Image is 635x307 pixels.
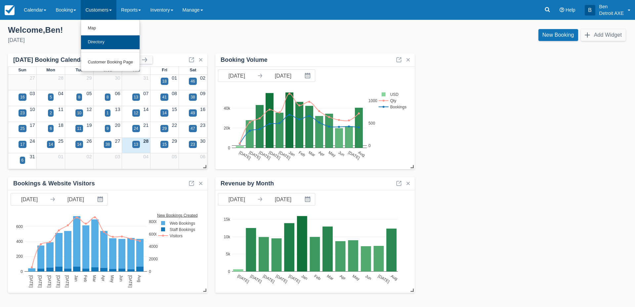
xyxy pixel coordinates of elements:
a: 03 [115,154,120,159]
div: 6 [21,157,24,163]
a: 30 [200,138,205,144]
a: 15 [172,107,177,112]
a: 28 [58,75,63,81]
span: Wed [103,67,112,72]
text: New Bookings Created [157,213,198,217]
a: 04 [143,154,148,159]
p: Detroit AXE [599,10,624,17]
a: 28 [143,138,148,144]
a: 11 [58,107,63,112]
div: Revenue by Month [221,180,274,187]
div: 14 [49,141,53,147]
span: Help [566,7,575,13]
a: 02 [200,75,205,81]
div: 24 [134,126,138,132]
a: 30 [115,75,120,81]
div: Booking Volume [221,56,268,64]
div: 29 [162,126,166,132]
div: [DATE] [8,36,312,44]
a: 08 [172,91,177,96]
div: 38 [106,141,110,147]
div: 47 [190,126,195,132]
a: 01 [58,154,63,159]
div: 14 [77,141,81,147]
i: Help [560,8,564,12]
div: 46 [190,78,195,84]
a: 29 [87,75,92,81]
button: Add Widget [581,29,626,41]
span: Fri [162,67,167,72]
input: End Date [57,193,94,205]
div: 15 [162,141,166,147]
span: Tue [75,67,83,72]
div: 6 [50,126,52,132]
div: 38 [190,94,195,100]
a: 16 [200,107,205,112]
a: 05 [87,91,92,96]
a: 20 [115,123,120,128]
span: Sat [190,67,196,72]
a: 06 [200,154,205,159]
ul: Customers [81,20,140,71]
a: 04 [58,91,63,96]
div: 41 [162,94,166,100]
input: Start Date [218,193,255,205]
a: 21 [143,123,148,128]
div: 23 [20,110,24,116]
div: 10 [77,110,81,116]
a: 31 [30,154,35,159]
button: Interact with the calendar and add the check-in date for your trip. [302,193,315,205]
a: 29 [172,138,177,144]
a: 02 [87,154,92,159]
input: Start Date [218,70,255,82]
a: Directory [81,35,140,49]
div: 16 [20,94,24,100]
a: 23 [200,123,205,128]
div: 18 [162,78,167,84]
a: 09 [200,91,205,96]
a: 13 [115,107,120,112]
a: 22 [172,123,177,128]
input: End Date [265,193,302,205]
input: Start Date [11,193,48,205]
a: 24 [30,138,35,144]
a: 17 [30,123,35,128]
a: 27 [30,75,35,81]
div: Welcome , Ben ! [8,25,312,35]
a: 27 [115,138,120,144]
p: Ben [599,3,624,10]
div: Bookings & Website Visitors [13,180,95,187]
div: [DATE] Booking Calendar [13,56,120,64]
div: 12 [134,110,138,116]
a: 26 [87,138,92,144]
a: 05 [172,154,177,159]
a: 01 [172,75,177,81]
span: Sun [18,67,26,72]
button: Interact with the calendar and add the check-in date for your trip. [302,70,315,82]
a: 14 [143,107,148,112]
div: 9 [106,126,109,132]
div: 13 [134,141,138,147]
a: New Booking [538,29,578,41]
a: Customer Booking Page [81,56,140,69]
div: 1 [106,110,109,116]
div: 8 [106,94,109,100]
div: 5 [50,94,52,100]
div: 17 [20,141,24,147]
div: 8 [78,94,80,100]
div: 25 [20,126,24,132]
span: Mon [46,67,55,72]
div: 13 [134,94,138,100]
a: 31 [143,75,148,81]
a: 12 [87,107,92,112]
a: 18 [58,123,63,128]
a: 06 [115,91,120,96]
div: 23 [190,141,195,147]
a: 10 [30,107,35,112]
button: Interact with the calendar and add the check-in date for your trip. [94,193,107,205]
div: 2 [50,110,52,116]
div: 11 [77,126,81,132]
a: 19 [87,123,92,128]
a: 07 [143,91,148,96]
input: End Date [265,70,302,82]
